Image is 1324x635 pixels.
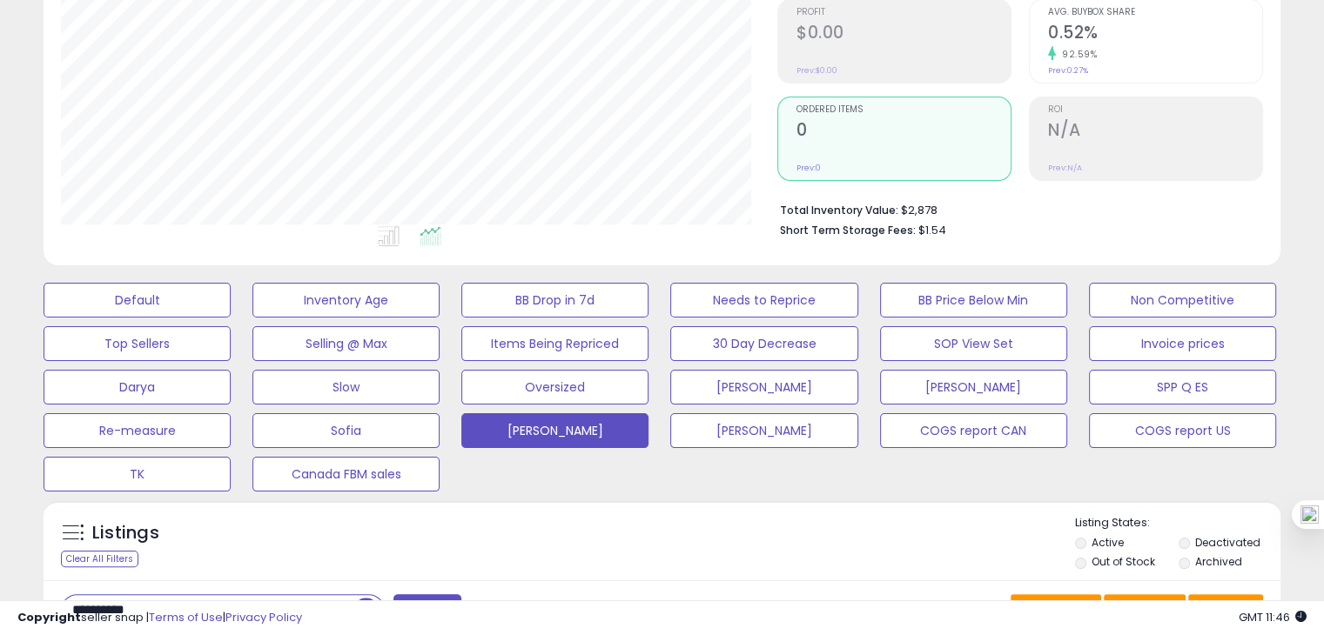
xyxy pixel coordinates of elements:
[252,283,440,317] button: Inventory Age
[1048,163,1082,173] small: Prev: N/A
[780,198,1250,219] li: $2,878
[461,283,649,317] button: BB Drop in 7d
[1089,370,1276,404] button: SPP Q ES
[918,222,946,238] span: $1.54
[780,223,916,237] b: Short Term Storage Fees:
[44,370,231,404] button: Darya
[1194,535,1260,550] label: Deactivated
[670,370,857,404] button: [PERSON_NAME]
[461,326,649,361] button: Items Being Repriced
[461,413,649,448] button: [PERSON_NAME]
[1048,105,1262,115] span: ROI
[1194,554,1241,569] label: Archived
[252,370,440,404] button: Slow
[1092,554,1155,569] label: Out of Stock
[44,413,231,448] button: Re-measure
[670,413,857,448] button: [PERSON_NAME]
[1048,23,1262,46] h2: 0.52%
[880,283,1067,317] button: BB Price Below Min
[44,283,231,317] button: Default
[17,610,302,626] div: seller snap | |
[44,326,231,361] button: Top Sellers
[796,8,1011,17] span: Profit
[252,326,440,361] button: Selling @ Max
[1239,609,1307,625] span: 2025-10-14 11:46 GMT
[670,326,857,361] button: 30 Day Decrease
[780,203,898,217] b: Total Inventory Value:
[1048,120,1262,144] h2: N/A
[1089,413,1276,448] button: COGS report US
[393,594,461,625] button: Filters
[1075,515,1280,531] p: Listing States:
[796,163,821,173] small: Prev: 0
[1092,535,1124,550] label: Active
[44,457,231,491] button: TK
[880,413,1067,448] button: COGS report CAN
[796,105,1011,115] span: Ordered Items
[17,609,81,625] strong: Copyright
[1104,594,1186,624] button: Columns
[670,283,857,317] button: Needs to Reprice
[796,65,837,76] small: Prev: $0.00
[92,521,159,545] h5: Listings
[1048,8,1262,17] span: Avg. Buybox Share
[1056,48,1097,61] small: 92.59%
[1188,594,1263,624] button: Actions
[1011,594,1101,624] button: Save View
[880,370,1067,404] button: [PERSON_NAME]
[61,551,138,567] div: Clear All Filters
[252,413,440,448] button: Sofia
[1300,505,1319,524] img: one_i.png
[796,23,1011,46] h2: $0.00
[880,326,1067,361] button: SOP View Set
[1089,326,1276,361] button: Invoice prices
[1089,283,1276,317] button: Non Competitive
[1048,65,1088,76] small: Prev: 0.27%
[252,457,440,491] button: Canada FBM sales
[461,370,649,404] button: Oversized
[796,120,1011,144] h2: 0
